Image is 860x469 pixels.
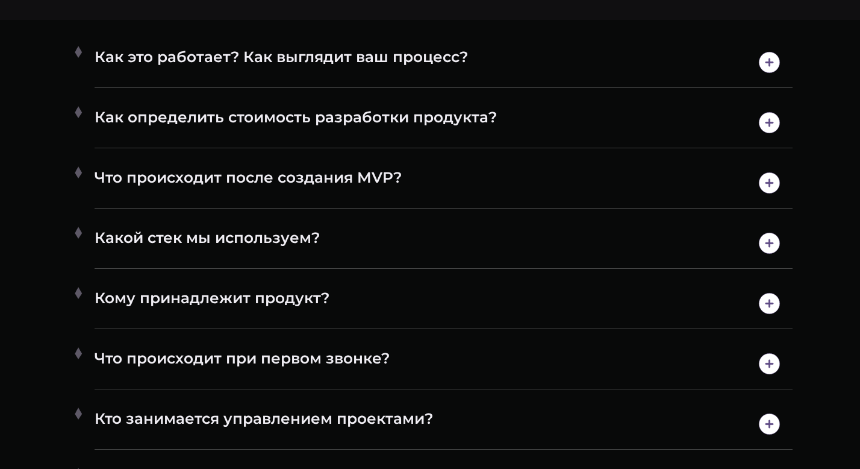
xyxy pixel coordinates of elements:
[754,288,785,319] img: открыть значок
[754,409,785,439] img: открыть значок
[95,48,468,66] font: Как это работает? Как выглядит ваш процесс?
[95,409,433,427] font: Кто занимается управлением проектами?
[70,44,86,60] img: плюс-1
[70,406,86,421] img: плюс-1
[754,168,785,198] img: открыть значок
[754,348,785,379] img: открыть значок
[754,107,785,138] img: открыть значок
[70,165,86,180] img: плюс-1
[95,108,497,126] font: Как определить стоимость разработки продукта?
[70,225,86,241] img: плюс-1
[95,289,329,307] font: Кому принадлежит продукт?
[70,285,86,301] img: плюс-1
[70,345,86,361] img: плюс-1
[754,47,785,78] img: открыть значок
[95,349,390,367] font: Что происходит при первом звонке?
[754,228,785,259] img: открыть значок
[70,104,86,120] img: плюс-1
[95,228,320,247] font: Какой стек мы используем?
[95,168,402,186] font: Что происходит после создания MVP?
